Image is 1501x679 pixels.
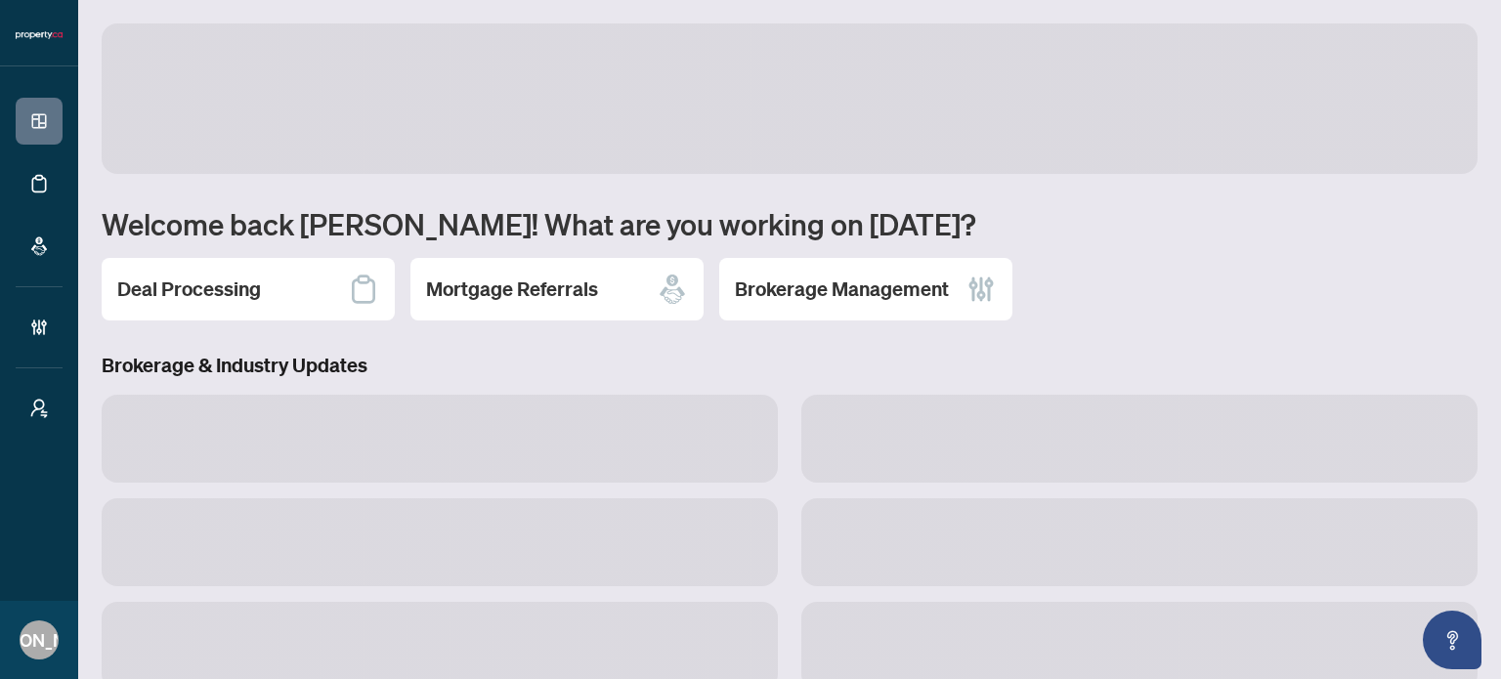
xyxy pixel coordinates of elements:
[1423,611,1481,669] button: Open asap
[117,276,261,303] h2: Deal Processing
[102,205,1478,242] h1: Welcome back [PERSON_NAME]! What are you working on [DATE]?
[102,352,1478,379] h3: Brokerage & Industry Updates
[735,276,949,303] h2: Brokerage Management
[426,276,598,303] h2: Mortgage Referrals
[16,29,63,41] img: logo
[29,399,49,418] span: user-switch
